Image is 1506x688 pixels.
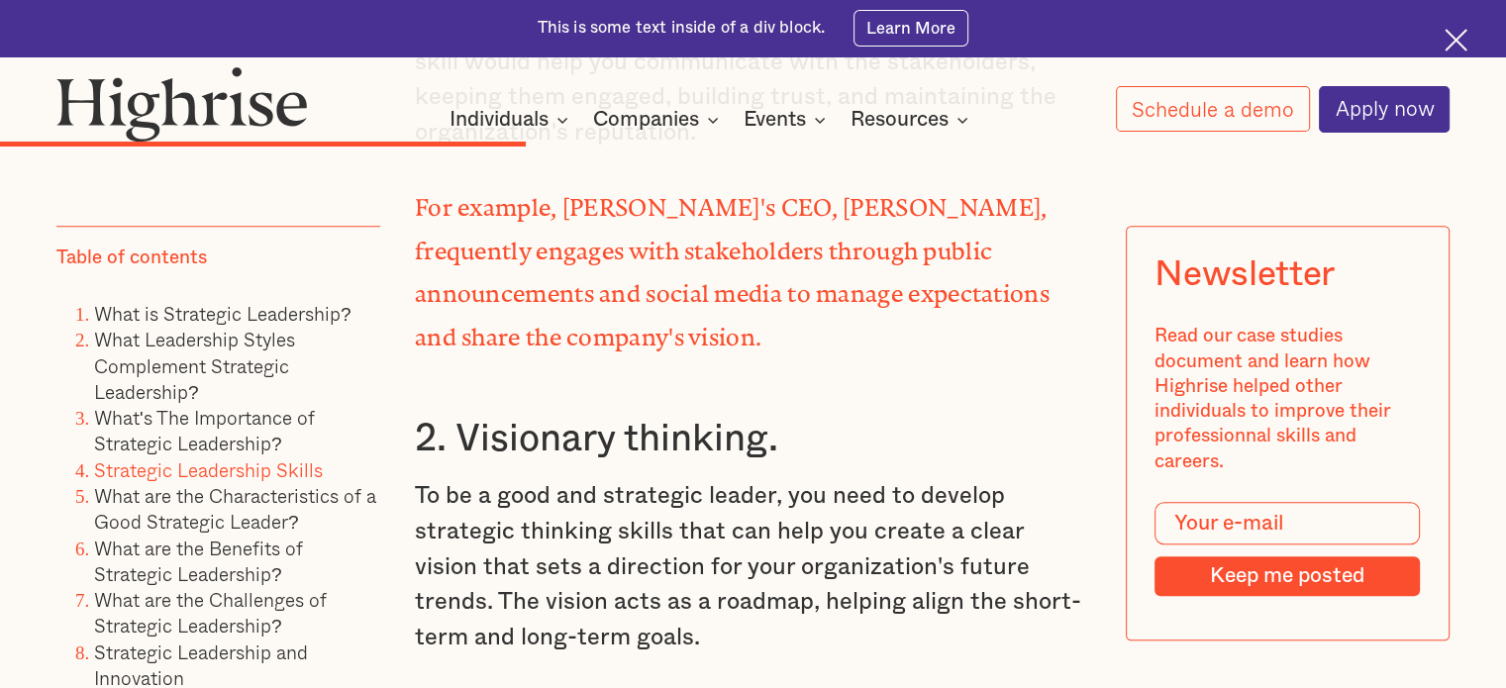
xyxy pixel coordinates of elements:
[94,455,323,484] a: Strategic Leadership Skills
[94,403,315,457] a: What's The Importance of Strategic Leadership?
[450,108,549,132] div: Individuals
[538,17,826,40] div: This is some text inside of a div block.
[94,534,303,588] a: What are the Benefits of Strategic Leadership?
[851,108,949,132] div: Resources
[593,108,699,132] div: Companies
[1155,255,1335,296] div: Newsletter
[851,108,974,132] div: Resources
[94,326,295,407] a: What Leadership Styles Complement Strategic Leadership?
[94,481,376,536] a: What are the Characteristics of a Good Strategic Leader?
[1445,29,1467,51] img: Cross icon
[1116,86,1310,132] a: Schedule a demo
[415,416,1091,463] h3: 2. Visionary thinking.
[56,66,308,143] img: Highrise logo
[853,10,969,46] a: Learn More
[415,479,1091,655] p: To be a good and strategic leader, you need to develop strategic thinking skills that can help yo...
[1155,503,1421,597] form: Modal Form
[56,246,207,270] div: Table of contents
[450,108,574,132] div: Individuals
[94,299,351,328] a: What is Strategic Leadership?
[415,194,1050,339] strong: For example, [PERSON_NAME]'s CEO, [PERSON_NAME], frequently engages with stakeholders through pub...
[94,585,327,639] a: What are the Challenges of Strategic Leadership?
[593,108,725,132] div: Companies
[1319,86,1450,133] a: Apply now
[744,108,832,132] div: Events
[1155,556,1421,596] input: Keep me posted
[744,108,806,132] div: Events
[1155,325,1421,475] div: Read our case studies document and learn how Highrise helped other individuals to improve their p...
[1155,503,1421,545] input: Your e-mail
